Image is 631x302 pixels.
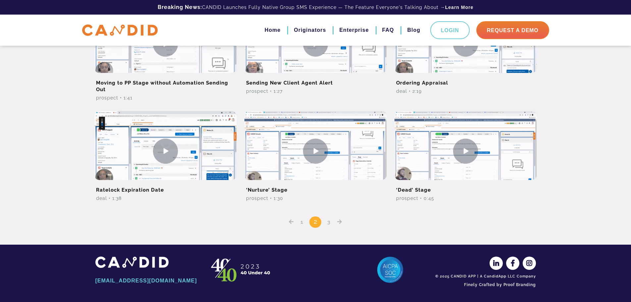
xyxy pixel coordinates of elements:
a: Login [430,21,470,39]
nav: Posts pagination [90,207,541,228]
a: Blog [407,25,420,36]
img: CANDID APP [95,257,169,268]
a: Enterprise [339,25,369,36]
img: Ratelock Expiration Date Video [94,111,237,191]
a: 1 [298,219,306,225]
img: ‘Dead’ Stage Video [394,111,537,191]
h2: Ordering Appraisal [394,73,537,88]
a: Home [265,25,281,36]
a: FAQ [382,25,394,36]
a: Learn More [445,4,473,11]
div: Prospect • 1:27 [244,88,387,94]
b: Breaking News: [158,4,202,10]
div: © 2025 CANDID APP | A CandidApp LLC Company [433,274,536,279]
a: 3 [325,219,333,225]
h2: ‘Nurture’ Stage [244,180,387,195]
div: Deal • 2:19 [394,88,537,94]
h2: ‘Dead’ Stage [394,180,537,195]
span: 2 [309,216,321,228]
a: Request A Demo [476,21,549,39]
img: CANDID APP [208,257,274,283]
div: Deal • 1:38 [94,195,237,202]
img: CANDID APP [82,25,158,36]
a: Originators [294,25,326,36]
a: Finely Crafted by Proof Branding [433,279,536,290]
h2: Ratelock Expiration Date [94,180,237,195]
h2: Moving to PP Stage without Automation Sending Out [94,73,237,94]
img: ‘Nurture’ Stage Video [244,111,387,191]
h2: Sending New Client Agent Alert [244,73,387,88]
img: AICPA SOC 2 [377,257,403,283]
div: Prospect • 1:41 [94,94,237,101]
div: Prospect • 0:45 [394,195,537,202]
div: Prospect • 1:30 [244,195,387,202]
a: [EMAIL_ADDRESS][DOMAIN_NAME] [95,275,198,286]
